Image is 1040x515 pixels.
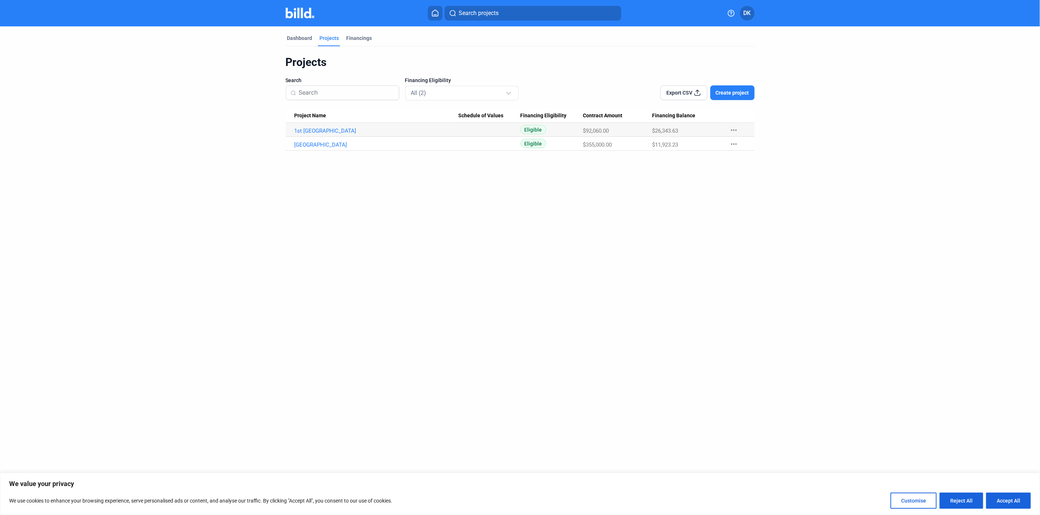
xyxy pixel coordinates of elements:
div: Financing Eligibility [521,113,583,119]
span: $355,000.00 [583,141,612,148]
span: Financing Eligibility [521,113,567,119]
mat-icon: more_horiz [729,126,738,135]
div: Financing Balance [652,113,722,119]
span: $26,343.63 [652,128,678,134]
button: Customise [891,493,937,509]
button: Accept All [986,493,1031,509]
div: Projects [320,34,339,42]
div: Contract Amount [583,113,652,119]
span: Export CSV [666,89,692,96]
button: Reject All [940,493,983,509]
div: Project Name [295,113,459,119]
span: $11,923.23 [652,141,678,148]
span: $92,060.00 [583,128,609,134]
span: Contract Amount [583,113,622,119]
mat-icon: more_horiz [729,140,738,148]
span: Financing Balance [652,113,696,119]
div: Projects [286,55,755,69]
p: We use cookies to enhance your browsing experience, serve personalised ads or content, and analys... [9,496,392,505]
p: We value your privacy [9,479,1031,488]
span: Search [286,77,302,84]
mat-select-trigger: All (2) [411,89,426,96]
span: Create project [716,89,749,96]
div: Dashboard [287,34,312,42]
a: [GEOGRAPHIC_DATA] [295,141,459,148]
span: Financing Eligibility [405,77,451,84]
span: Project Name [295,113,326,119]
img: Billd Company Logo [286,8,315,18]
button: Search projects [445,6,621,21]
span: Schedule of Values [459,113,504,119]
button: Export CSV [660,85,707,100]
button: DK [740,6,755,21]
span: Eligible [521,125,546,134]
input: Search [299,85,395,100]
a: 1st [GEOGRAPHIC_DATA] [295,128,459,134]
div: Financings [347,34,372,42]
span: DK [744,9,751,18]
span: Eligible [521,139,546,148]
div: Schedule of Values [459,113,521,119]
button: Create project [710,85,755,100]
span: Search projects [459,9,499,18]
